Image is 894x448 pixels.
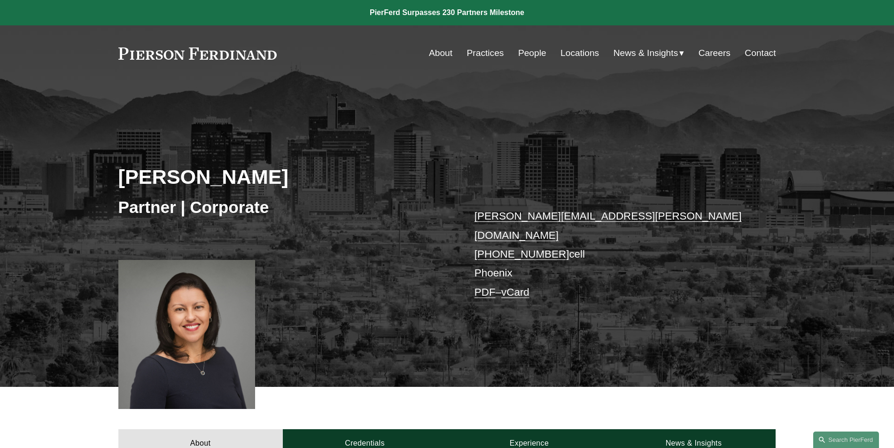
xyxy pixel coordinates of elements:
[474,207,748,302] p: cell Phoenix –
[501,286,529,298] a: vCard
[118,165,447,189] h2: [PERSON_NAME]
[813,432,879,448] a: Search this site
[518,44,546,62] a: People
[474,210,742,241] a: [PERSON_NAME][EMAIL_ADDRESS][PERSON_NAME][DOMAIN_NAME]
[429,44,452,62] a: About
[699,44,731,62] a: Careers
[474,248,569,260] a: [PHONE_NUMBER]
[614,45,678,62] span: News & Insights
[118,197,447,218] h3: Partner | Corporate
[474,286,496,298] a: PDF
[745,44,776,62] a: Contact
[560,44,599,62] a: Locations
[467,44,504,62] a: Practices
[614,44,684,62] a: folder dropdown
